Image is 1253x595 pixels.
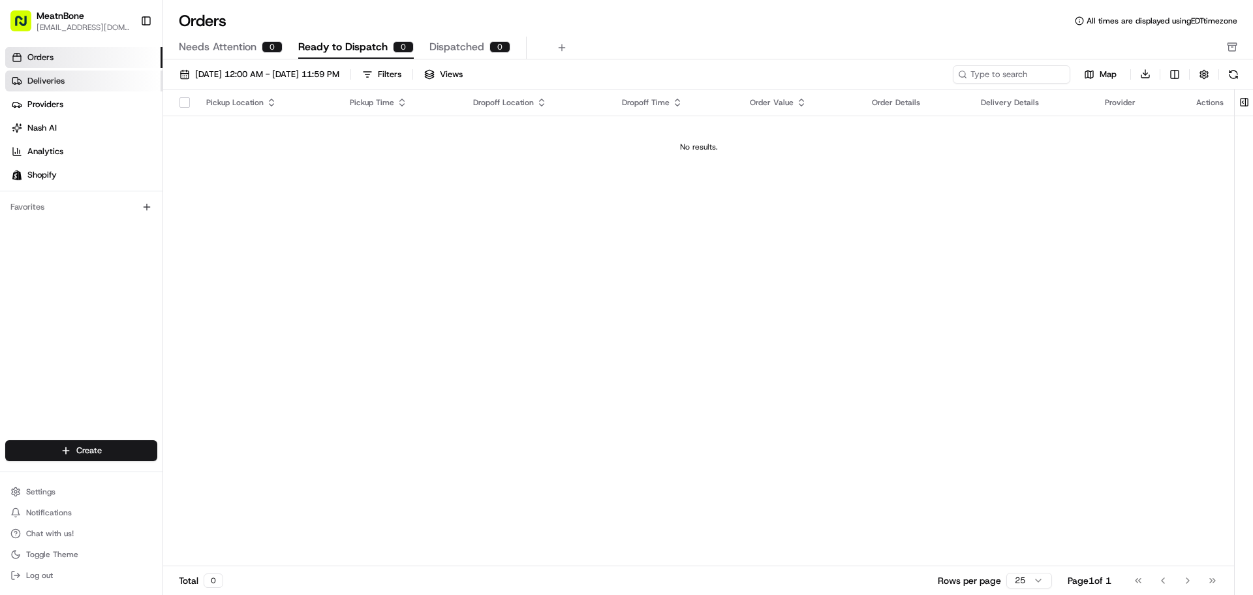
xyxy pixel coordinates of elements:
[174,65,345,84] button: [DATE] 12:00 AM - [DATE] 11:59 PM
[5,118,162,138] a: Nash AI
[872,97,960,108] div: Order Details
[378,69,401,80] div: Filters
[5,71,162,91] a: Deliveries
[116,238,142,248] span: [DATE]
[1068,574,1111,587] div: Page 1 of 1
[26,203,37,214] img: 1736555255976-a54dd68f-1ca7-489b-9aae-adbdc363a1c4
[204,573,223,588] div: 0
[123,292,209,305] span: API Documentation
[26,507,72,518] span: Notifications
[27,52,54,63] span: Orders
[5,483,157,501] button: Settings
[40,238,106,248] span: [PERSON_NAME]
[5,524,157,543] button: Chat with us!
[179,10,226,31] h1: Orders
[350,97,452,108] div: Pickup Time
[34,84,215,98] input: Clear
[26,528,74,539] span: Chat with us!
[195,69,339,80] span: [DATE] 12:00 AM - [DATE] 11:59 PM
[105,287,215,310] a: 💻API Documentation
[953,65,1070,84] input: Type to search
[5,197,157,217] div: Favorites
[1087,16,1237,26] span: All times are displayed using EDT timezone
[298,39,388,55] span: Ready to Dispatch
[5,545,157,564] button: Toggle Theme
[149,202,176,213] span: [DATE]
[440,69,463,80] span: Views
[27,99,63,110] span: Providers
[110,293,121,304] div: 💻
[13,125,37,148] img: 1736555255976-a54dd68f-1ca7-489b-9aae-adbdc363a1c4
[27,122,57,134] span: Nash AI
[1105,97,1175,108] div: Provider
[27,169,57,181] span: Shopify
[13,293,23,304] div: 📗
[5,5,135,37] button: MeatnBone[EMAIL_ADDRESS][DOMAIN_NAME]
[26,570,53,581] span: Log out
[429,39,484,55] span: Dispatched
[5,165,162,185] a: Shopify
[27,125,51,148] img: 8571987876998_91fb9ceb93ad5c398215_72.jpg
[262,41,283,53] div: 0
[356,65,407,84] button: Filters
[1224,65,1243,84] button: Refresh
[26,487,55,497] span: Settings
[13,52,238,73] p: Welcome 👋
[750,97,851,108] div: Order Value
[5,440,157,461] button: Create
[202,167,238,183] button: See all
[76,445,102,457] span: Create
[1075,67,1125,82] button: Map
[13,170,87,180] div: Past conversations
[92,323,158,334] a: Powered byPylon
[179,39,256,55] span: Needs Attention
[5,94,162,115] a: Providers
[108,238,113,248] span: •
[13,190,34,216] img: Wisdom Oko
[938,574,1001,587] p: Rows per page
[622,97,729,108] div: Dropoff Time
[27,146,63,157] span: Analytics
[981,97,1084,108] div: Delivery Details
[1100,69,1117,80] span: Map
[59,125,214,138] div: Start new chat
[489,41,510,53] div: 0
[37,22,130,33] button: [EMAIL_ADDRESS][DOMAIN_NAME]
[168,142,1229,152] div: No results.
[12,170,22,180] img: Shopify logo
[222,129,238,144] button: Start new chat
[206,97,329,108] div: Pickup Location
[393,41,414,53] div: 0
[27,75,65,87] span: Deliveries
[130,324,158,334] span: Pylon
[13,13,39,39] img: Nash
[40,202,139,213] span: Wisdom [PERSON_NAME]
[26,549,78,560] span: Toggle Theme
[5,566,157,585] button: Log out
[473,97,601,108] div: Dropoff Location
[5,47,162,68] a: Orders
[142,202,146,213] span: •
[179,573,223,588] div: Total
[26,292,100,305] span: Knowledge Base
[5,141,162,162] a: Analytics
[8,287,105,310] a: 📗Knowledge Base
[1196,97,1224,108] div: Actions
[13,225,34,246] img: Masood Aslam
[37,9,84,22] button: MeatnBone
[26,238,37,249] img: 1736555255976-a54dd68f-1ca7-489b-9aae-adbdc363a1c4
[59,138,179,148] div: We're available if you need us!
[418,65,469,84] button: Views
[5,504,157,522] button: Notifications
